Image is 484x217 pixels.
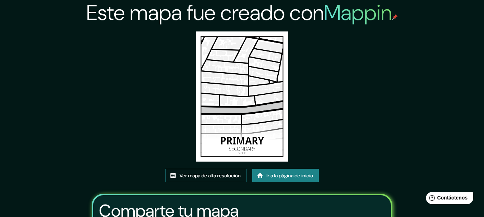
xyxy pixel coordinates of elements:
[252,169,319,182] a: Ir a la página de inicio
[196,31,288,162] img: created-map
[420,189,476,209] iframe: Lanzador de widgets de ayuda
[392,14,398,20] img: pin de mapeo
[267,172,313,179] font: Ir a la página de inicio
[179,172,241,179] font: Ver mapa de alta resolución
[165,169,246,182] a: Ver mapa de alta resolución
